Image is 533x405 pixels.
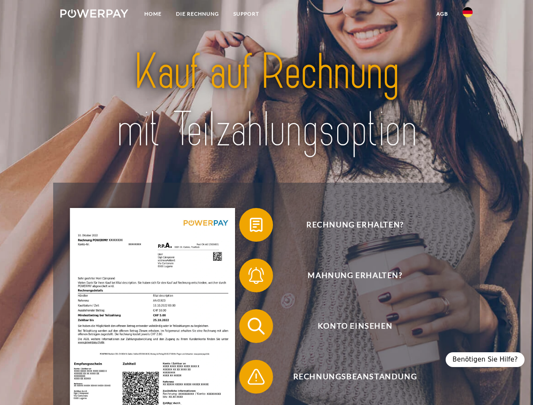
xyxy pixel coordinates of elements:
button: Konto einsehen [239,309,459,343]
span: Konto einsehen [252,309,458,343]
a: Home [137,6,169,22]
img: logo-powerpay-white.svg [60,9,128,18]
a: SUPPORT [226,6,266,22]
button: Rechnung erhalten? [239,208,459,242]
img: qb_search.svg [246,316,267,337]
span: Mahnung erhalten? [252,259,458,292]
button: Rechnungsbeanstandung [239,360,459,394]
a: agb [429,6,455,22]
img: qb_bill.svg [246,214,267,235]
img: title-powerpay_de.svg [81,40,452,162]
span: Rechnung erhalten? [252,208,458,242]
span: Rechnungsbeanstandung [252,360,458,394]
button: Mahnung erhalten? [239,259,459,292]
img: de [463,7,473,17]
img: qb_warning.svg [246,366,267,387]
div: Benötigen Sie Hilfe? [446,352,525,367]
img: qb_bell.svg [246,265,267,286]
a: DIE RECHNUNG [169,6,226,22]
